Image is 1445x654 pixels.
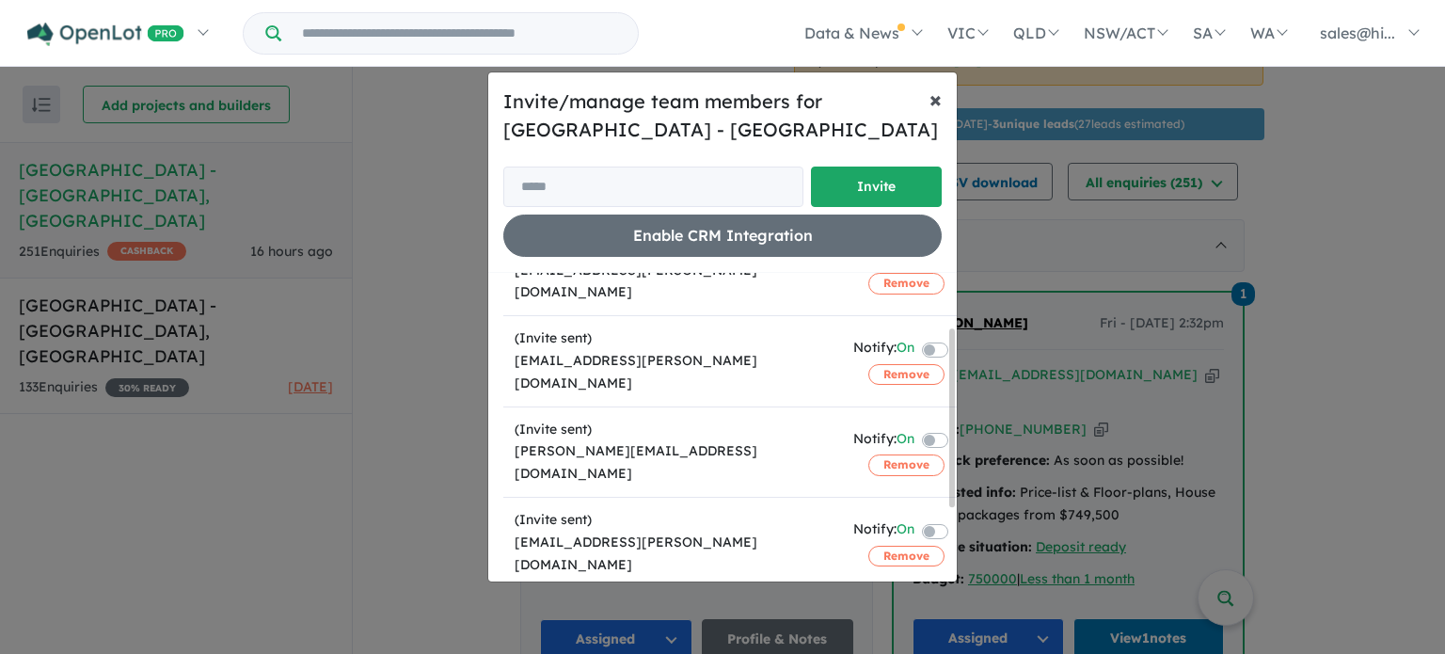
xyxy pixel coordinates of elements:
[515,327,831,350] div: (Invite sent)
[853,428,914,454] div: Notify:
[868,546,945,566] button: Remove
[515,532,831,577] div: [EMAIL_ADDRESS][PERSON_NAME][DOMAIN_NAME]
[897,337,914,362] span: On
[853,337,914,362] div: Notify:
[515,440,831,486] div: [PERSON_NAME][EMAIL_ADDRESS][DOMAIN_NAME]
[868,364,945,385] button: Remove
[1320,24,1395,42] span: sales@hi...
[503,88,942,144] h5: Invite/manage team members for [GEOGRAPHIC_DATA] - [GEOGRAPHIC_DATA]
[897,518,914,544] span: On
[515,260,831,305] div: [EMAIL_ADDRESS][PERSON_NAME][DOMAIN_NAME]
[897,428,914,454] span: On
[811,167,942,207] button: Invite
[868,455,945,475] button: Remove
[868,273,945,294] button: Remove
[853,518,914,544] div: Notify:
[515,350,831,395] div: [EMAIL_ADDRESS][PERSON_NAME][DOMAIN_NAME]
[503,215,942,257] button: Enable CRM Integration
[515,419,831,441] div: (Invite sent)
[929,85,942,113] span: ×
[285,13,634,54] input: Try estate name, suburb, builder or developer
[515,509,831,532] div: (Invite sent)
[27,23,184,46] img: Openlot PRO Logo White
